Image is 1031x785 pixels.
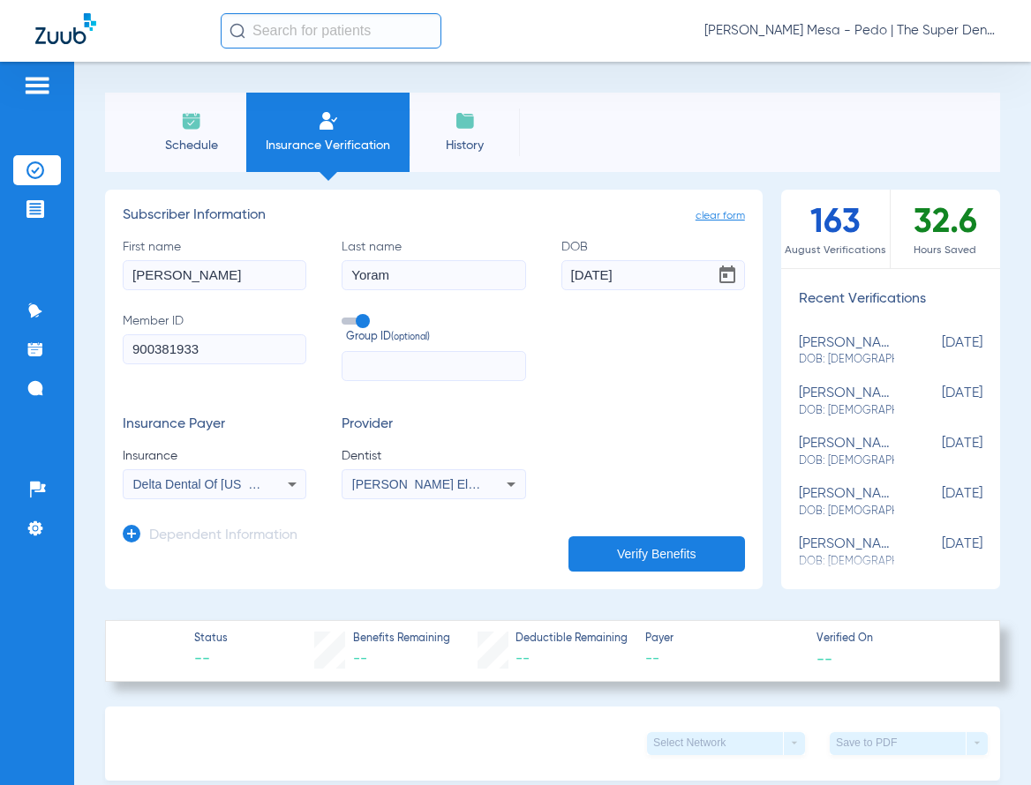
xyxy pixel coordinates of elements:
[894,436,982,468] span: [DATE]
[133,477,335,491] span: Delta Dental Of [US_STATE] Federal
[260,137,396,154] span: Insurance Verification
[123,447,306,465] span: Insurance
[342,238,525,290] label: Last name
[710,258,745,293] button: Open calendar
[123,207,745,225] h3: Subscriber Information
[230,23,245,39] img: Search Icon
[149,527,297,545] h3: Dependent Information
[123,312,306,381] label: Member ID
[342,416,525,434] h3: Provider
[123,416,306,434] h3: Insurance Payer
[817,632,972,647] span: Verified On
[23,75,51,96] img: hamburger-icon
[318,110,339,131] img: Manual Insurance Verification
[799,352,894,368] span: DOB: [DEMOGRAPHIC_DATA]
[799,453,894,469] span: DOB: [DEMOGRAPHIC_DATA]
[515,652,530,666] span: --
[799,536,894,569] div: [PERSON_NAME]
[194,648,228,670] span: --
[781,190,891,268] div: 163
[342,260,525,290] input: Last name
[799,403,894,419] span: DOB: [DEMOGRAPHIC_DATA]
[645,632,801,647] span: Payer
[561,260,745,290] input: DOBOpen calendar
[353,652,367,666] span: --
[123,260,306,290] input: First name
[353,632,450,647] span: Benefits Remaining
[704,22,996,40] span: [PERSON_NAME] Mesa - Pedo | The Super Dentists
[891,190,1000,268] div: 32.6
[817,649,832,668] span: --
[423,137,507,154] span: History
[799,385,894,418] div: [PERSON_NAME]
[455,110,476,131] img: History
[123,238,306,290] label: First name
[781,242,890,259] span: August Verifications
[221,13,441,49] input: Search for patients
[35,13,96,44] img: Zuub Logo
[123,334,306,364] input: Member ID
[194,632,228,647] span: Status
[696,207,745,225] span: clear form
[894,486,982,519] span: [DATE]
[645,648,801,670] span: --
[891,242,1000,259] span: Hours Saved
[894,335,982,368] span: [DATE]
[894,536,982,569] span: [DATE]
[352,477,642,491] span: [PERSON_NAME] El Dental Group Apc 1003320979
[799,335,894,368] div: [PERSON_NAME]
[391,330,430,346] small: (optional)
[781,291,1000,309] h3: Recent Verifications
[181,110,202,131] img: Schedule
[894,385,982,418] span: [DATE]
[515,632,628,647] span: Deductible Remaining
[342,447,525,465] span: Dentist
[799,436,894,468] div: [PERSON_NAME]
[149,137,233,154] span: Schedule
[568,536,745,572] button: Verify Benefits
[799,504,894,520] span: DOB: [DEMOGRAPHIC_DATA]
[346,330,525,346] span: Group ID
[561,238,745,290] label: DOB
[799,486,894,519] div: [PERSON_NAME]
